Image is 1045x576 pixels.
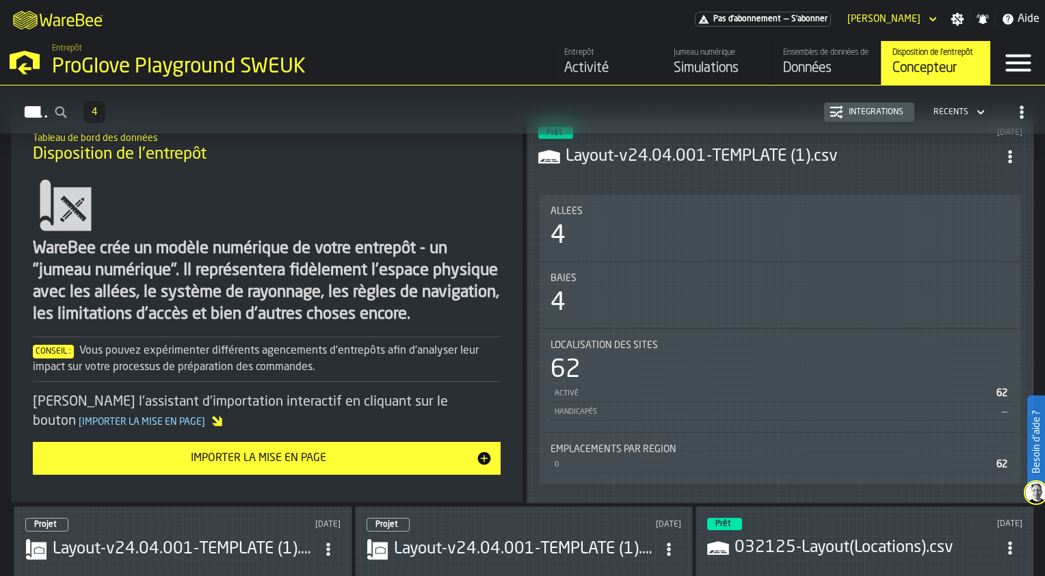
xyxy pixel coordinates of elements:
div: StatList-item-0 [551,455,1010,473]
div: 62 [551,356,581,384]
div: DropdownMenuValue-4 [934,107,968,117]
a: link-to-/wh/i/3029b44a-deb1-4df6-9711-67e1c2cc458a/pricing/ [695,12,831,27]
span: — [784,14,789,24]
span: Baies [551,273,577,284]
span: Localisation des sites [551,340,658,351]
div: WareBee crée un modèle numérique de votre entrepôt - un "jumeau numérique". Il représentera fidèl... [33,238,501,326]
div: Title [551,206,1010,217]
a: link-to-/wh/i/3029b44a-deb1-4df6-9711-67e1c2cc458a/data [771,41,881,85]
span: S'abonner [791,14,828,24]
a: link-to-/wh/i/3029b44a-deb1-4df6-9711-67e1c2cc458a/designer [881,41,990,85]
div: Title [551,273,1010,284]
a: link-to-/wh/i/3029b44a-deb1-4df6-9711-67e1c2cc458a/simulations [662,41,771,85]
label: Besoin d'aide ? [1029,397,1044,487]
div: ItemListCard- [11,112,522,502]
div: Updated: 08/04/2025 12:10:07 Created: 08/04/2025 12:09:50 [884,519,1022,529]
h3: 032125-Layout(Locations).csv [735,537,998,559]
div: title-Disposition de l'entrepôt [22,123,512,172]
div: 4 [551,289,566,317]
div: Importer la mise en page [41,450,476,467]
label: button-toggle-Paramètres [945,12,970,26]
div: Handicapés [553,408,996,417]
div: DropdownMenuValue-4 [928,104,988,120]
span: Importer la mise en page [76,417,208,427]
h3: Layout-v24.04.001-TEMPLATE (1).csv [394,538,657,560]
div: stat-Allées [540,195,1021,261]
span: 62 [996,389,1007,398]
div: StatList-item-Handicapés [551,402,1010,421]
div: status-0 2 [25,518,68,532]
div: 4 [551,222,566,250]
div: Entrepôt [564,48,651,57]
span: 4 [92,107,97,117]
div: Données [783,59,870,78]
button: button-Importer la mise en page [33,442,501,475]
div: stat-Emplacements par région [540,433,1021,484]
div: StatList-item-Activé [551,384,1010,402]
div: Intégrations [843,107,909,117]
section: card-LayoutDashboardCard [538,192,1022,487]
div: stat-Localisation des sites [540,329,1021,432]
div: Updated: 21/05/2025 09:28:09 Created: 21/05/2025 09:25:35 [206,520,341,529]
div: DropdownMenuValue-Jean Hubert Desvernay [847,14,921,25]
div: 0 [553,460,991,469]
div: Ensembles de données de l'entrepôt [783,48,870,57]
span: Aide [1018,11,1040,27]
div: ProGlove Playground SWEUK [52,55,421,79]
div: Updated: 21/05/2025 09:19:32 Created: 21/05/2025 08:53:04 [547,520,682,529]
span: Allées [551,206,583,217]
label: button-toggle-Notifications [970,12,995,26]
span: ] [202,417,205,427]
span: Entrepôt [52,44,82,53]
span: Projet [375,521,398,529]
span: 62 [996,460,1007,469]
span: Prêt [715,520,731,528]
a: link-to-/wh/i/3029b44a-deb1-4df6-9711-67e1c2cc458a/feed/ [553,41,662,85]
div: ItemListCard-DashboardItemContainer [527,115,1034,503]
div: Disposition de l'entrepôt [892,48,979,57]
label: button-toggle-Aide [996,11,1045,27]
div: Jumeau numérique [674,48,760,57]
span: Pas d'abonnement [713,14,781,24]
div: Title [551,444,1010,455]
span: Projet [34,521,57,529]
label: button-toggle-Menu [991,41,1045,85]
div: Activité [564,59,651,78]
h3: Layout-v24.04.001-TEMPLATE (1).csv [566,146,998,168]
div: Abonnement au menu [695,12,831,27]
div: ButtonLoadMore-En savoir plus-Prévenir-Première-Dernière [78,101,111,123]
span: Disposition de l'entrepôt [33,144,207,166]
div: Title [551,340,1010,351]
span: Emplacements par région [551,444,676,455]
div: status-0 2 [367,518,410,532]
div: Activé [553,389,991,398]
span: Conseil : [33,345,74,358]
div: [PERSON_NAME] l'assistant d'importation interactif en cliquant sur le bouton [33,393,501,431]
h3: Layout-v24.04.001-TEMPLATE (1).csv [53,538,316,560]
div: DropdownMenuValue-Jean Hubert Desvernay [842,11,940,27]
div: Concepteur [892,59,979,78]
h2: Sub Title [33,130,501,144]
div: Vous pouvez expérimenter différents agencements d'entrepôts afin d'analyser leur impact sur votre... [33,343,501,376]
div: Simulations [674,59,760,78]
span: — [1002,407,1007,417]
div: status-3 2 [707,518,742,530]
button: button-Intégrations [824,103,914,122]
span: [ [79,417,82,427]
div: stat-Baies [540,262,1021,328]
